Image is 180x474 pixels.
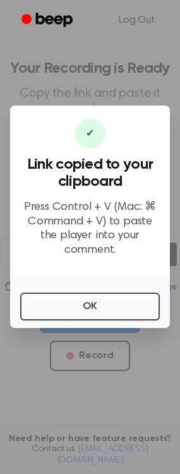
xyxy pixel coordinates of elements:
[106,5,167,35] a: Log Out
[13,8,84,33] a: Beep
[20,293,160,320] button: OK
[20,200,160,257] p: Press Control + V (Mac: ⌘ Command + V) to paste the player into your comment.
[20,156,160,190] h3: Link copied to your clipboard
[75,118,105,149] div: ✔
